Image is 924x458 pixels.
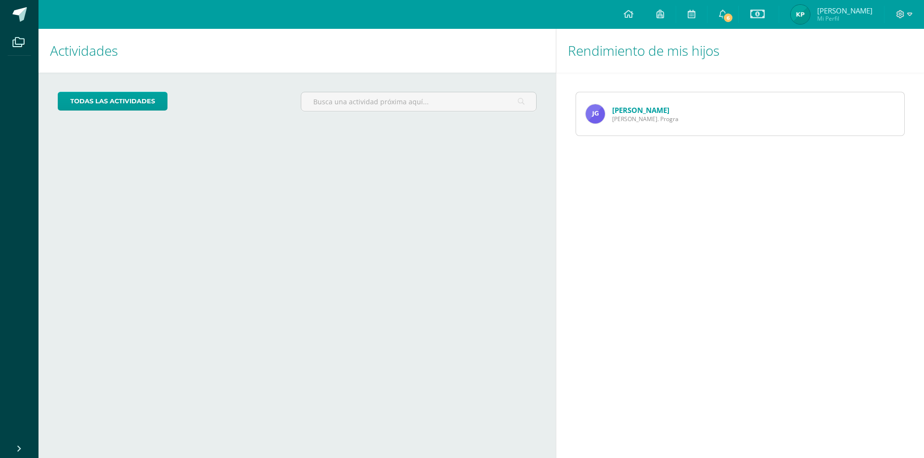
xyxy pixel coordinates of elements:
a: [PERSON_NAME] [612,105,669,115]
img: c6c84349b01c004884b742f3cf3298ed.png [586,104,605,124]
h1: Actividades [50,29,544,73]
h1: Rendimiento de mis hijos [568,29,912,73]
img: 33183ae23786782dcb5ef6906e08b11b.png [791,5,810,24]
span: 6 [723,12,733,23]
input: Busca una actividad próxima aquí... [301,92,536,111]
span: [PERSON_NAME] [817,6,873,15]
span: [PERSON_NAME]. Progra [612,115,679,123]
span: Mi Perfil [817,14,873,23]
a: todas las Actividades [58,92,167,111]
